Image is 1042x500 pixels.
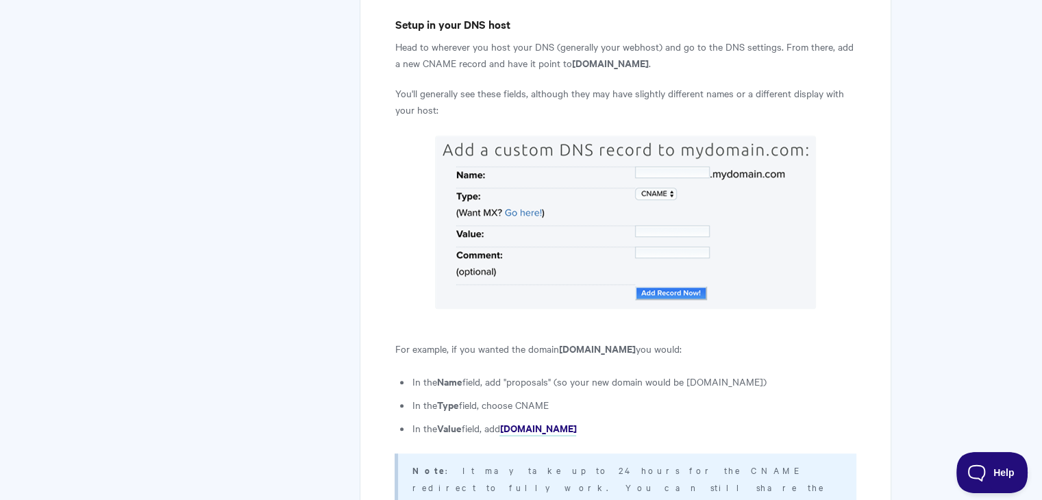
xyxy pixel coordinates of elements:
p: You'll generally see these fields, although they may have slightly different names or a different... [395,85,856,118]
iframe: Toggle Customer Support [956,452,1028,493]
img: A sample CNAME record form with no data entered [435,136,816,309]
li: In the field, choose CNAME [412,397,856,413]
strong: Name [436,374,462,388]
p: For example, if you wanted the domain you would: [395,340,856,357]
strong: [DOMAIN_NAME] [499,421,576,435]
a: [DOMAIN_NAME] [499,421,576,436]
strong: Type [436,397,458,412]
strong: [DOMAIN_NAME] [571,55,648,70]
strong: Note [412,464,445,477]
li: In the field, add [412,420,856,436]
li: In the field, add "proposals" (so your new domain would be [DOMAIN_NAME]) [412,373,856,390]
h4: Setup in your DNS host [395,16,856,33]
p: Head to wherever you host your DNS (generally your webhost) and go to the DNS settings. From ther... [395,38,856,71]
strong: [DOMAIN_NAME] [558,341,635,355]
strong: Value [436,421,461,435]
